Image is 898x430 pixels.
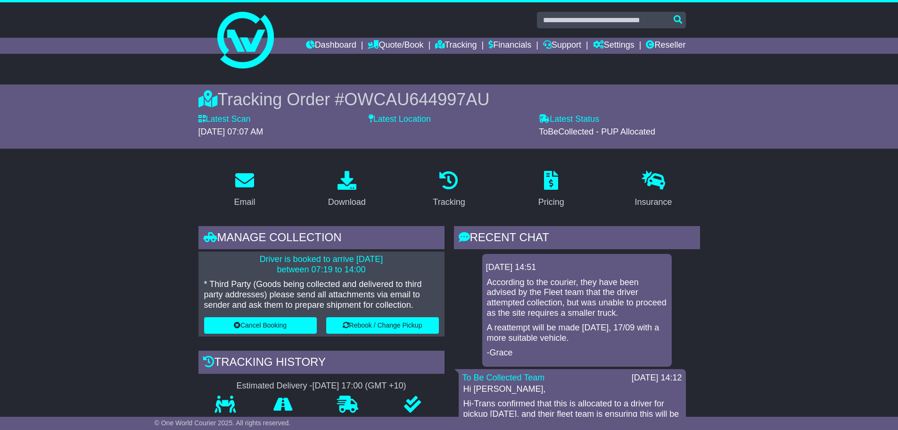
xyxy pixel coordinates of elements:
[487,348,667,358] p: -Grace
[368,38,423,54] a: Quote/Book
[344,90,489,109] span: OWCAU644997AU
[369,114,431,125] label: Latest Location
[488,38,531,54] a: Financials
[463,384,681,395] p: Hi [PERSON_NAME],
[462,373,545,382] a: To Be Collected Team
[204,254,439,275] p: Driver is booked to arrive [DATE] between 07:19 to 14:00
[198,381,445,391] div: Estimated Delivery -
[532,168,570,212] a: Pricing
[313,381,406,391] div: [DATE] 17:00 (GMT +10)
[198,89,700,110] div: Tracking Order #
[487,278,667,318] p: According to the courier, they have been advised by the Fleet team that the driver attempted coll...
[454,226,700,252] div: RECENT CHAT
[632,373,682,383] div: [DATE] 14:12
[326,317,439,334] button: Rebook / Change Pickup
[486,262,668,273] div: [DATE] 14:51
[539,114,599,125] label: Latest Status
[435,38,477,54] a: Tracking
[629,168,678,212] a: Insurance
[487,323,667,343] p: A reattempt will be made [DATE], 17/09 with a more suitable vehicle.
[198,114,251,125] label: Latest Scan
[635,196,672,209] div: Insurance
[306,38,356,54] a: Dashboard
[198,226,445,252] div: Manage collection
[204,279,439,310] p: * Third Party (Goods being collected and delivered to third party addresses) please send all atta...
[427,168,471,212] a: Tracking
[543,38,581,54] a: Support
[198,351,445,376] div: Tracking history
[198,127,264,136] span: [DATE] 07:07 AM
[322,168,372,212] a: Download
[328,196,366,209] div: Download
[433,196,465,209] div: Tracking
[234,196,255,209] div: Email
[155,419,291,427] span: © One World Courier 2025. All rights reserved.
[204,317,317,334] button: Cancel Booking
[539,127,655,136] span: ToBeCollected - PUP Allocated
[228,168,261,212] a: Email
[538,196,564,209] div: Pricing
[646,38,685,54] a: Reseller
[593,38,634,54] a: Settings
